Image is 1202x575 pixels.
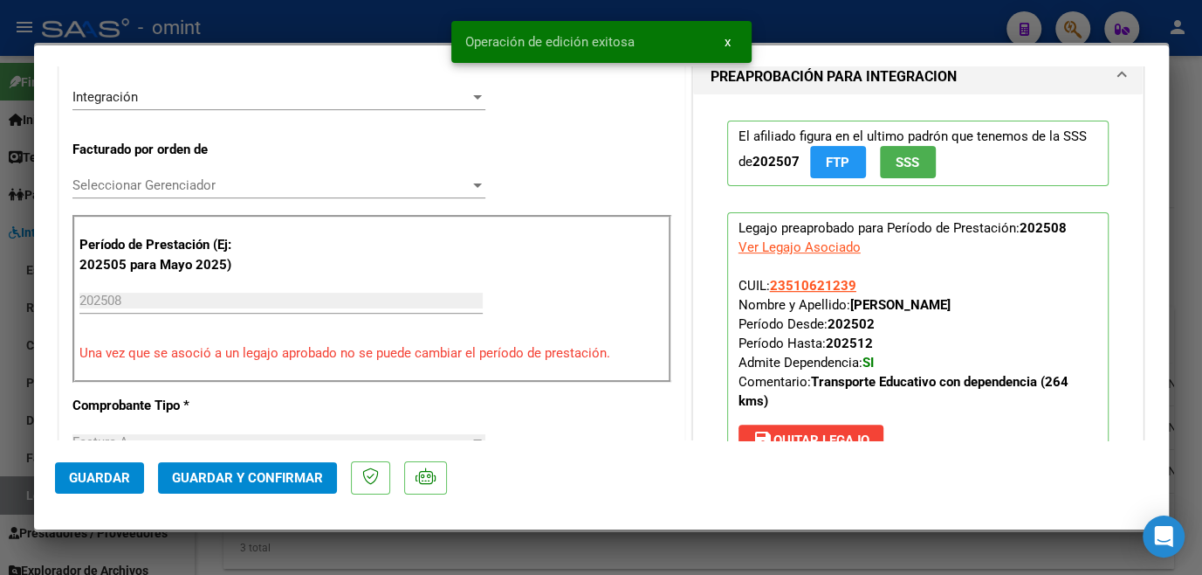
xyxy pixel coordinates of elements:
[55,462,144,494] button: Guardar
[72,89,138,105] span: Integración
[158,462,337,494] button: Guardar y Confirmar
[738,374,1068,409] strong: Transporte Educativo con dependencia (264 kms)
[725,34,731,50] span: x
[828,316,875,332] strong: 202502
[1143,516,1185,558] div: Open Intercom Messenger
[826,336,873,351] strong: 202512
[79,343,664,364] p: Una vez que se asoció a un legajo aprobado no se puede cambiar el período de prestación.
[72,177,470,193] span: Seleccionar Gerenciador
[752,154,800,170] strong: 202507
[711,66,957,87] h1: PREAPROBACIÓN PARA INTEGRACION
[465,33,635,51] span: Operación de edición exitosa
[72,396,252,416] p: Comprobante Tipo *
[1020,220,1067,236] strong: 202508
[727,121,1109,186] p: El afiliado figura en el ultimo padrón que tenemos de la SSS de
[738,374,1068,409] span: Comentario:
[727,212,1109,464] p: Legajo preaprobado para Período de Prestación:
[693,94,1144,504] div: PREAPROBACIÓN PARA INTEGRACION
[826,155,849,170] span: FTP
[770,278,856,294] span: 23510621239
[79,235,255,274] p: Período de Prestación (Ej: 202505 para Mayo 2025)
[738,238,861,257] div: Ver Legajo Asociado
[810,146,866,178] button: FTP
[72,434,128,450] span: Factura A
[711,26,745,58] button: x
[738,425,883,456] button: Quitar Legajo
[850,297,951,313] strong: [PERSON_NAME]
[862,355,874,371] strong: SI
[738,278,1068,409] span: CUIL: Nombre y Apellido: Período Desde: Período Hasta: Admite Dependencia:
[752,433,869,448] span: Quitar Legajo
[72,140,252,160] p: Facturado por orden de
[752,429,773,450] mat-icon: save
[172,470,323,486] span: Guardar y Confirmar
[880,146,936,178] button: SSS
[69,470,130,486] span: Guardar
[896,155,919,170] span: SSS
[693,59,1144,94] mat-expansion-panel-header: PREAPROBACIÓN PARA INTEGRACION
